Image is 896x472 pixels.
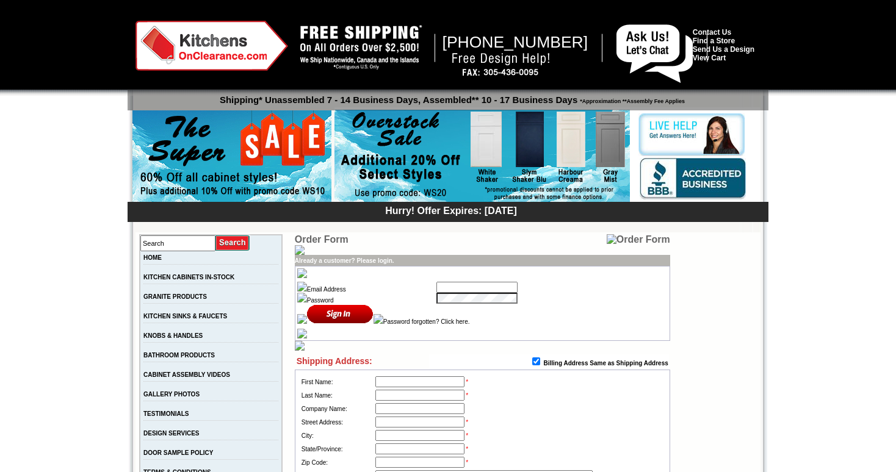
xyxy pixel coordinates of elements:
[143,410,189,417] a: TESTIMONIALS
[300,388,374,402] td: Last Name:
[295,255,670,266] td: Already a customer? Please login.
[693,45,754,54] a: Send Us a Design
[143,254,162,261] a: HOME
[297,282,436,293] td: Email Address
[693,28,731,37] a: Contact Us
[135,21,288,71] img: Kitchens on Clearance Logo
[300,375,374,388] td: First Name:
[143,332,203,339] a: KNOBS & HANDLES
[544,360,668,367] b: Billing Address Same as Shipping Address
[143,391,200,398] a: GALLERY PHOTOS
[215,235,250,251] input: Submit
[443,33,588,51] span: [PHONE_NUMBER]
[295,234,467,245] td: Order Form
[300,402,374,415] td: Company Name:
[307,304,374,324] input: Sign In
[134,204,768,216] div: Hurry! Offer Expires: [DATE]
[300,442,374,456] td: State/Province:
[143,313,227,320] a: KITCHEN SINKS & FAUCETS
[300,429,374,442] td: City:
[143,371,230,378] a: CABINET ASSEMBLY VIDEOS
[143,430,200,437] a: DESIGN SERVICES
[143,352,215,359] a: BATHROOM PRODUCTS
[607,234,670,245] img: Order Form
[577,95,685,104] span: *Approximation **Assembly Fee Applies
[383,318,470,325] a: Password forgotten? Click here.
[297,293,436,304] td: Password
[693,37,735,45] a: Find a Store
[143,449,213,456] a: DOOR SAMPLE POLICY
[297,356,372,366] span: Shipping Address:
[134,89,768,105] p: Shipping* Unassembled 7 - 14 Business Days, Assembled** 10 - 17 Business Days
[693,54,726,62] a: View Cart
[143,293,207,300] a: GRANITE PRODUCTS
[143,274,234,281] a: KITCHEN CABINETS IN-STOCK
[300,415,374,429] td: Street Address:
[300,456,374,469] td: Zip Code:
